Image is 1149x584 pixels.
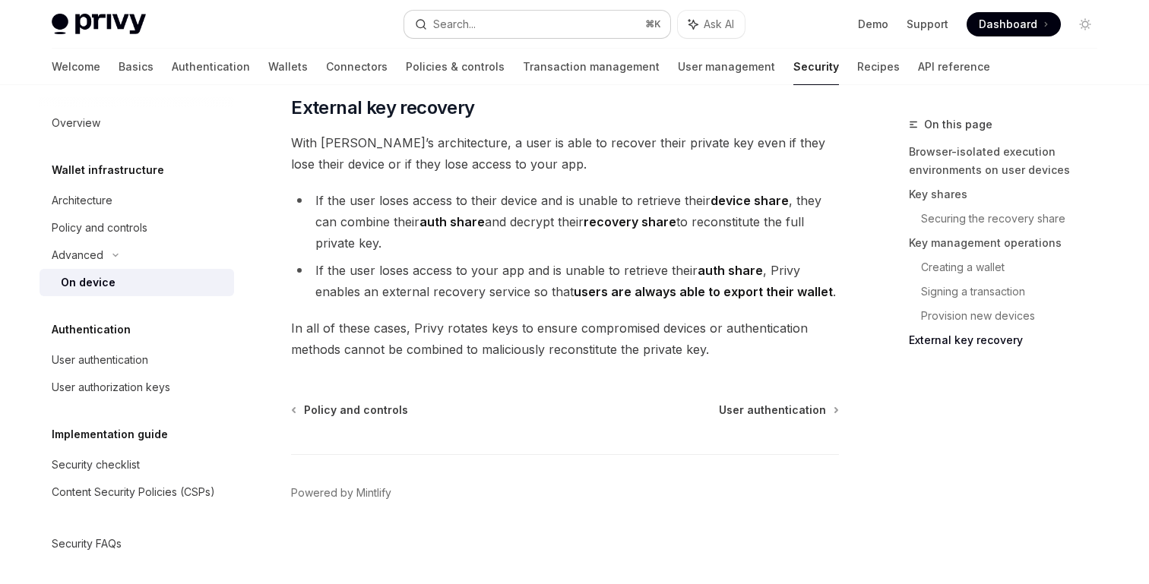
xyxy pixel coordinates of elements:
div: User authorization keys [52,378,170,396]
a: Creating a wallet [921,255,1109,279]
a: Basics [119,49,154,85]
a: User management [678,49,775,85]
button: Toggle dark mode [1073,12,1097,36]
a: Security checklist [40,451,234,478]
span: Ask AI [704,17,734,32]
a: Policy and controls [40,214,234,241]
strong: users are always able to export their wallet [574,284,833,299]
a: On device [40,269,234,296]
h5: Implementation guide [52,425,168,444]
button: Search...⌘K [404,11,670,38]
a: Provision new devices [921,304,1109,328]
a: Authentication [172,49,250,85]
a: Demo [858,17,888,32]
a: User authentication [40,346,234,374]
div: Security FAQs [52,535,122,553]
a: API reference [918,49,990,85]
a: Signing a transaction [921,279,1109,304]
a: Transaction management [523,49,660,85]
span: External key recovery [291,96,474,120]
div: Policy and controls [52,219,147,237]
button: Ask AI [678,11,745,38]
a: User authorization keys [40,374,234,401]
li: If the user loses access to their device and is unable to retrieve their , they can combine their... [291,190,839,254]
a: External key recovery [909,328,1109,352]
span: ⌘ K [645,18,661,30]
div: Search... [433,15,476,33]
div: Overview [52,114,100,132]
a: Dashboard [967,12,1061,36]
h5: Authentication [52,320,131,339]
a: Security FAQs [40,530,234,557]
a: Security [793,49,839,85]
h5: Wallet infrastructure [52,161,164,179]
a: Welcome [52,49,100,85]
span: User authentication [719,402,826,418]
strong: device share [711,193,789,208]
li: If the user loses access to your app and is unable to retrieve their , Privy enables an external ... [291,260,839,302]
a: Policy and controls [293,402,408,418]
div: Advanced [52,246,103,264]
a: Overview [40,109,234,137]
span: On this page [924,115,992,134]
strong: recovery share [584,214,676,229]
span: Dashboard [979,17,1037,32]
a: Content Security Policies (CSPs) [40,478,234,506]
a: Support [907,17,948,32]
div: Content Security Policies (CSPs) [52,483,215,501]
span: With [PERSON_NAME]’s architecture, a user is able to recover their private key even if they lose ... [291,132,839,175]
strong: auth share [698,263,763,278]
a: Key shares [909,182,1109,207]
span: In all of these cases, Privy rotates keys to ensure compromised devices or authentication methods... [291,317,839,360]
img: light logo [52,14,146,35]
div: Architecture [52,191,112,210]
div: Security checklist [52,456,140,474]
a: Powered by Mintlify [291,485,391,500]
div: User authentication [52,351,148,369]
span: Policy and controls [304,402,408,418]
div: On device [61,273,116,292]
a: User authentication [719,402,837,418]
a: Connectors [326,49,388,85]
a: Browser-isolated execution environments on user devices [909,140,1109,182]
a: Policies & controls [406,49,505,85]
strong: auth share [419,214,485,229]
a: Key management operations [909,231,1109,255]
a: Securing the recovery share [921,207,1109,231]
a: Wallets [268,49,308,85]
a: Architecture [40,187,234,214]
a: Recipes [857,49,900,85]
